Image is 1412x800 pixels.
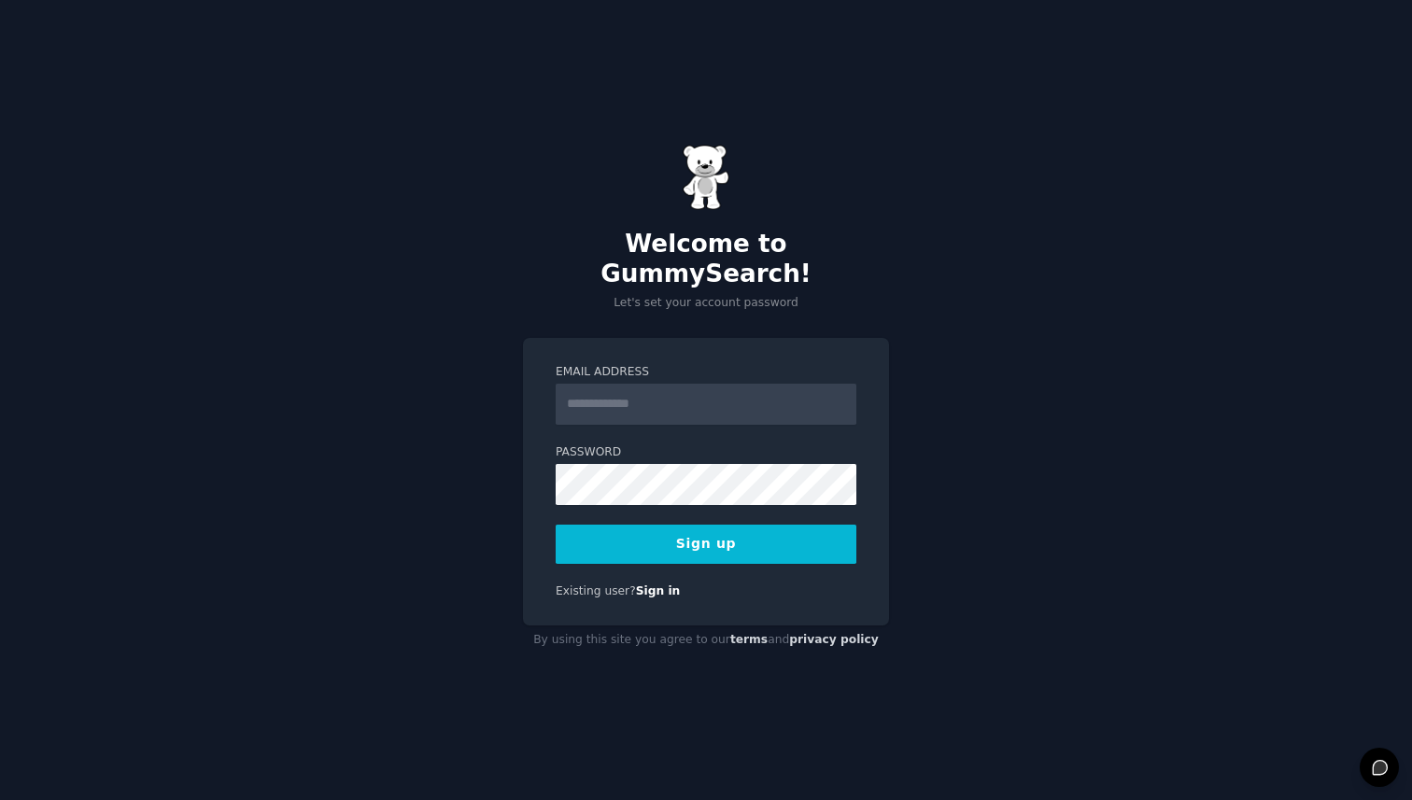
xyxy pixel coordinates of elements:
a: terms [730,633,768,646]
label: Password [556,444,856,461]
div: By using this site you agree to our and [523,625,889,655]
button: Sign up [556,525,856,564]
img: Gummy Bear [683,145,729,210]
a: Sign in [636,584,681,597]
a: privacy policy [789,633,879,646]
label: Email Address [556,364,856,381]
span: Existing user? [556,584,636,597]
p: Let's set your account password [523,295,889,312]
h2: Welcome to GummySearch! [523,230,889,288]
